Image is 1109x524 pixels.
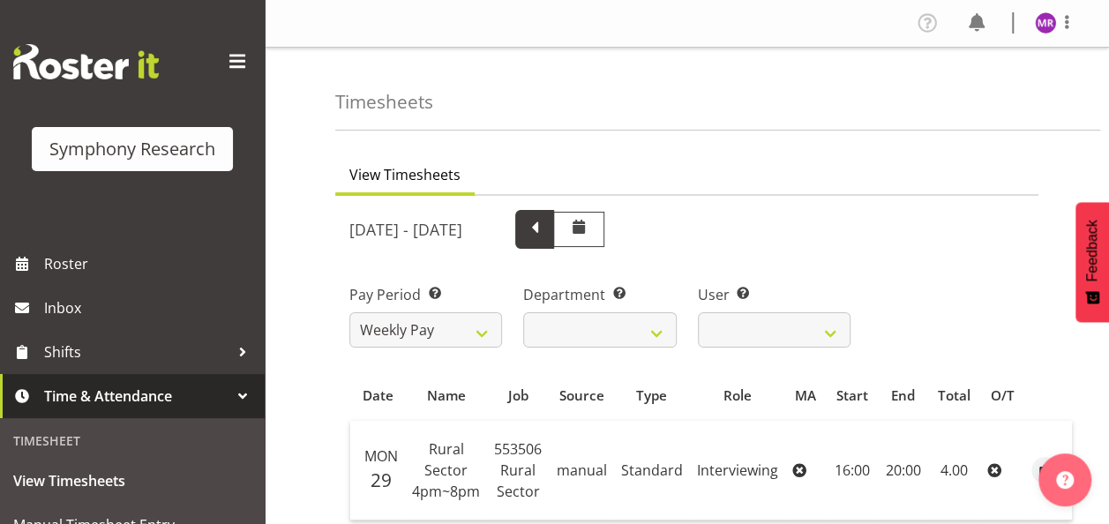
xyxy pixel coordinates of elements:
[1035,12,1056,34] img: minu-rana11870.jpg
[349,220,462,239] h5: [DATE] - [DATE]
[427,386,466,406] span: Name
[349,164,461,185] span: View Timesheets
[44,251,256,277] span: Roster
[698,284,850,305] label: User
[1056,471,1074,489] img: help-xxl-2.png
[795,386,816,406] span: MA
[44,383,229,409] span: Time & Attendance
[523,284,676,305] label: Department
[991,386,1015,406] span: O/T
[349,284,502,305] label: Pay Period
[4,459,260,503] a: View Timesheets
[636,386,667,406] span: Type
[44,339,229,365] span: Shifts
[1084,220,1100,281] span: Feedback
[927,421,980,520] td: 4.00
[364,446,398,466] span: Mon
[836,386,868,406] span: Start
[335,92,433,112] h4: Timesheets
[4,423,260,459] div: Timesheet
[412,439,480,501] span: Rural Sector 4pm~8pm
[556,460,606,480] span: manual
[891,386,915,406] span: End
[508,386,528,406] span: Job
[827,421,879,520] td: 16:00
[1075,202,1109,322] button: Feedback - Show survey
[13,468,251,494] span: View Timesheets
[938,386,970,406] span: Total
[723,386,752,406] span: Role
[44,295,256,321] span: Inbox
[614,421,690,520] td: Standard
[494,439,542,501] span: 553506 Rural Sector
[363,386,393,406] span: Date
[878,421,927,520] td: 20:00
[13,44,159,79] img: Rosterit website logo
[371,468,392,492] span: 29
[697,460,778,480] span: Interviewing
[558,386,603,406] span: Source
[49,136,215,162] div: Symphony Research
